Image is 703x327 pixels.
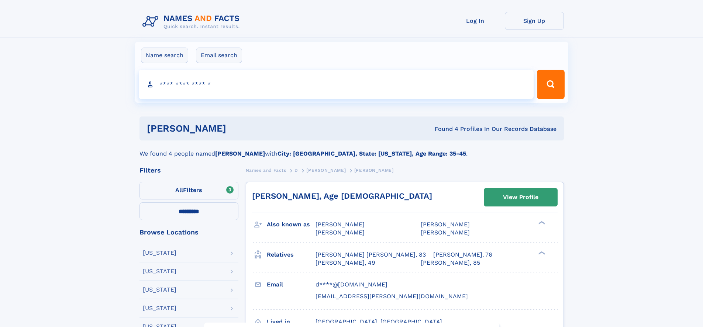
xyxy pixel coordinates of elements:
[294,168,298,173] span: D
[503,189,538,206] div: View Profile
[267,278,316,291] h3: Email
[175,187,183,194] span: All
[141,48,188,63] label: Name search
[505,12,564,30] a: Sign Up
[306,168,346,173] span: [PERSON_NAME]
[139,182,238,199] label: Filters
[446,12,505,30] a: Log In
[421,229,470,236] span: [PERSON_NAME]
[196,48,242,63] label: Email search
[316,229,365,236] span: [PERSON_NAME]
[433,251,492,259] a: [PERSON_NAME], 76
[267,248,316,261] h3: Relatives
[215,150,265,157] b: [PERSON_NAME]
[306,166,346,175] a: [PERSON_NAME]
[421,259,480,267] a: [PERSON_NAME], 85
[537,70,564,99] button: Search Button
[139,70,534,99] input: search input
[484,188,557,206] a: View Profile
[294,166,298,175] a: D
[139,229,238,236] div: Browse Locations
[139,140,564,158] div: We found 4 people named with .
[537,250,545,255] div: ❯
[537,220,545,225] div: ❯
[316,221,365,228] span: [PERSON_NAME]
[421,221,470,228] span: [PERSON_NAME]
[330,125,556,133] div: Found 4 Profiles In Our Records Database
[267,218,316,231] h3: Also known as
[246,166,286,175] a: Names and Facts
[139,167,238,174] div: Filters
[316,259,375,267] a: [PERSON_NAME], 49
[143,250,176,256] div: [US_STATE]
[143,305,176,311] div: [US_STATE]
[354,168,394,173] span: [PERSON_NAME]
[252,191,432,201] a: [PERSON_NAME], Age [DEMOGRAPHIC_DATA]
[278,150,466,157] b: City: [GEOGRAPHIC_DATA], State: [US_STATE], Age Range: 35-45
[316,318,442,325] span: [GEOGRAPHIC_DATA], [GEOGRAPHIC_DATA]
[147,124,331,133] h1: [PERSON_NAME]
[316,293,468,300] span: [EMAIL_ADDRESS][PERSON_NAME][DOMAIN_NAME]
[316,251,426,259] a: [PERSON_NAME] [PERSON_NAME], 83
[143,268,176,274] div: [US_STATE]
[139,12,246,32] img: Logo Names and Facts
[143,287,176,293] div: [US_STATE]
